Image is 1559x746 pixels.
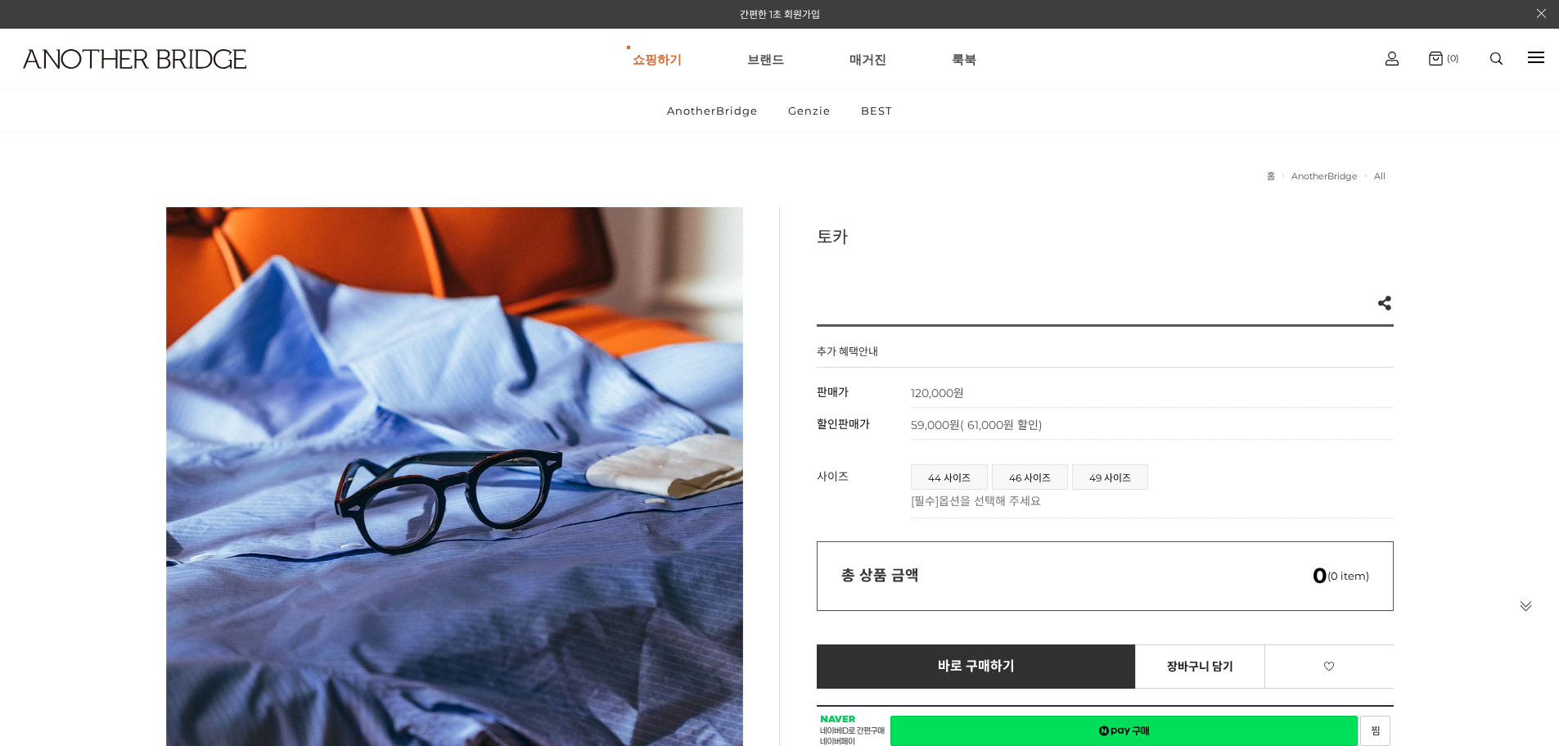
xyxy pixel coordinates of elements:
[817,644,1137,689] a: 바로 구매하기
[1267,170,1275,182] a: 홈
[952,29,976,88] a: 룩북
[993,465,1067,489] a: 46 사이즈
[23,49,246,69] img: logo
[747,29,784,88] a: 브랜드
[1490,52,1503,65] img: search
[817,417,870,432] span: 할인판매가
[939,494,1041,509] span: 옵션을 선택해 주세요
[911,464,988,490] li: 44 사이즈
[1073,465,1147,489] a: 49 사이즈
[1443,52,1459,64] span: (0)
[960,418,1043,432] span: ( 61,000원 할인)
[1386,52,1399,66] img: cart
[1429,52,1443,66] img: cart
[653,89,772,132] a: AnotherBridge
[1429,52,1459,66] a: (0)
[992,464,1068,490] li: 46 사이즈
[1135,644,1265,689] a: 장바구니 담기
[847,89,906,132] a: BEST
[817,456,911,518] th: 사이즈
[774,89,845,132] a: Genzie
[938,659,1016,674] span: 바로 구매하기
[1374,170,1386,182] a: All
[890,716,1358,746] a: 새창
[849,29,886,88] a: 매거진
[1313,563,1327,589] em: 0
[817,385,849,400] span: 판매가
[1313,569,1369,582] span: (0 item)
[911,386,964,400] strong: 120,000원
[1072,464,1148,490] li: 49 사이즈
[841,567,919,585] strong: 총 상품 금액
[911,492,1386,509] p: [필수]
[1360,716,1390,746] a: 새창
[1291,170,1358,182] a: AnotherBridge
[911,418,1043,432] span: 59,000원
[8,49,242,109] a: logo
[817,224,1394,248] h3: 토카
[817,343,878,367] h4: 추가 혜택안내
[912,465,987,489] a: 44 사이즈
[633,29,682,88] a: 쇼핑하기
[740,8,820,20] a: 간편한 1초 회원가입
